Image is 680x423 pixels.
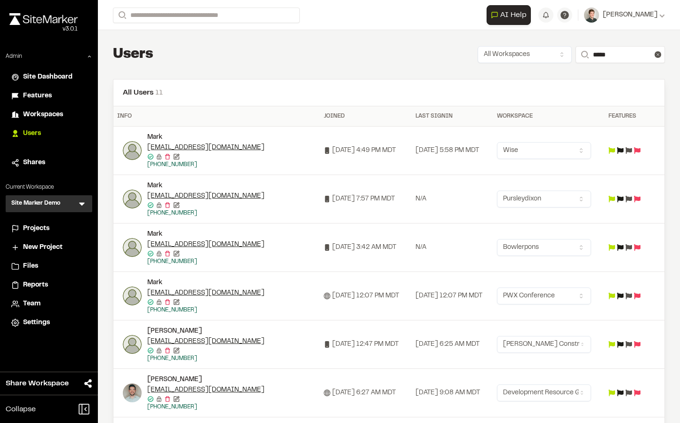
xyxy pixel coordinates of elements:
div: Feature flags [608,341,646,348]
a: Reports [11,280,87,290]
div: Feature flags [608,293,646,299]
div: [DATE] 9:08 AM MDT [416,388,489,398]
span: No reset password email sent [154,347,162,354]
span: Settings [23,318,50,328]
div: Mark [147,181,298,217]
a: [EMAIL_ADDRESS][DOMAIN_NAME] [147,143,264,153]
span: No reset password email sent [154,396,162,402]
div: Feature flags [608,244,646,251]
div: Mark [147,278,298,314]
div: Mark [147,132,298,169]
span: No reset password email sent [154,202,162,208]
span: Team [23,299,40,309]
div: Mark [147,278,298,288]
a: [PHONE_NUMBER] [147,405,197,409]
div: N/A [416,194,489,204]
span: Signed up via Web [324,293,330,299]
span: Users [23,128,41,139]
h1: Users [113,45,153,64]
span: Signed up via Mobile [324,341,330,348]
span: No reset password email sent [154,250,162,257]
a: Team [11,299,87,309]
img: Mark [123,190,142,208]
a: Workspaces [11,110,87,120]
img: MARK E STOUGHTON JR [123,383,142,402]
a: Site Dashboard [11,72,87,82]
a: [PHONE_NUMBER] [147,211,197,215]
div: Mark Tivey [147,326,298,363]
div: Feature flags [608,390,646,396]
img: Mark [123,238,142,257]
span: Signed up via Mobile [324,147,330,154]
div: Last Signin [416,112,489,120]
div: [PERSON_NAME] [147,326,298,336]
span: Reports [23,280,48,290]
div: Feature flags [608,147,646,154]
h2: All Users [123,87,655,98]
a: [EMAIL_ADDRESS][DOMAIN_NAME] [147,239,264,250]
span: Workspaces [23,110,63,120]
div: Joined [324,112,408,120]
button: Clear text [655,51,661,58]
img: Mark [123,141,142,160]
div: N/A [416,242,489,253]
span: Signed up via Mobile [324,196,330,202]
span: Files [23,261,38,271]
span: New Project [23,242,63,253]
a: Shares [11,158,87,168]
div: [DATE] 12:07 PM MDT [324,291,408,301]
span: Share Workspace [6,378,69,389]
span: Features [23,91,52,101]
a: Settings [11,318,87,328]
img: Mark [123,287,142,305]
div: [DATE] 12:47 PM MDT [324,339,408,350]
div: Feature flags [608,196,646,202]
span: Signed up via Web [324,390,330,396]
img: rebrand.png [9,13,78,25]
span: Projects [23,223,49,234]
div: [DATE] 7:57 PM MDT [324,194,408,204]
div: Open AI Assistant [487,5,535,25]
span: Shares [23,158,45,168]
a: [PHONE_NUMBER] [147,308,197,312]
a: [EMAIL_ADDRESS][DOMAIN_NAME] [147,336,264,347]
span: Site Dashboard [23,72,72,82]
a: [EMAIL_ADDRESS][DOMAIN_NAME] [147,288,264,298]
a: [PHONE_NUMBER] [147,259,197,264]
button: Search [113,8,130,23]
p: Admin [6,52,22,61]
div: [DATE] 3:42 AM MDT [324,242,408,253]
div: [DATE] 5:58 PM MDT [416,145,489,156]
span: 11 [155,89,163,96]
div: Mark [147,132,298,143]
div: [PERSON_NAME] [147,375,298,385]
div: [DATE] 4:49 PM MDT [324,145,408,156]
div: [DATE] 6:25 AM MDT [416,339,489,350]
img: Mark Tivey [123,335,142,354]
a: [PHONE_NUMBER] [147,356,197,361]
div: Oh geez...please don't... [9,25,78,33]
div: Info [117,112,316,120]
button: [PERSON_NAME] [584,8,665,23]
div: [DATE] 12:07 PM MDT [416,291,489,301]
div: Mark [147,229,298,239]
button: Search [576,46,592,63]
div: Mark [147,229,298,266]
div: Mark [147,181,298,191]
span: No reset password email sent [154,299,162,305]
h3: Site Marker Demo [11,199,60,208]
a: Users [11,128,87,139]
span: AI Help [500,9,527,21]
span: [PERSON_NAME] [603,10,657,20]
p: Current Workspace [6,183,92,192]
span: Collapse [6,404,36,415]
div: Workspace [497,112,601,120]
a: Projects [11,223,87,234]
span: Signed up via Mobile [324,244,330,251]
a: [EMAIL_ADDRESS][DOMAIN_NAME] [147,385,264,395]
img: User [584,8,599,23]
a: Features [11,91,87,101]
div: Features [608,112,646,120]
a: New Project [11,242,87,253]
button: Open AI Assistant [487,5,531,25]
